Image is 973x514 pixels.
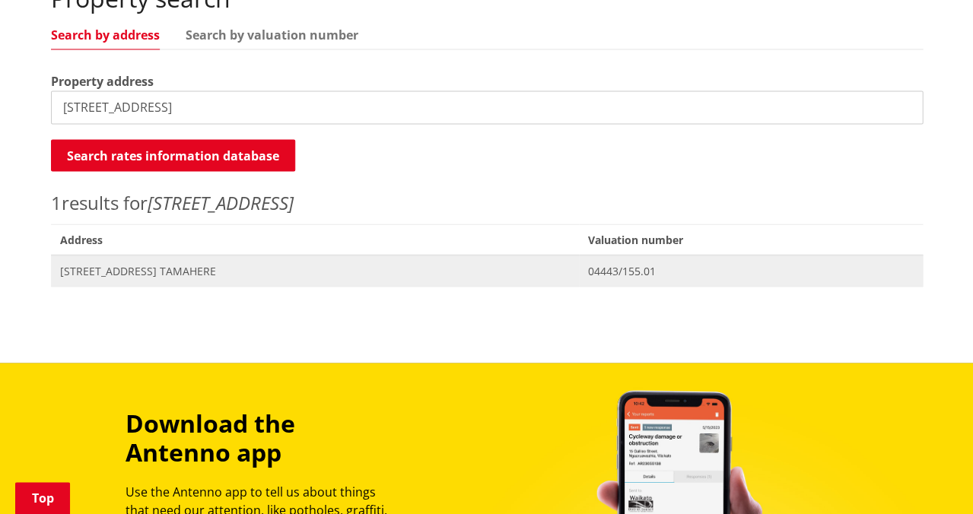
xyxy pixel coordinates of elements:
a: Search by valuation number [186,29,358,41]
a: [STREET_ADDRESS] TAMAHERE 04443/155.01 [51,255,923,286]
span: 04443/155.01 [588,263,914,278]
button: Search rates information database [51,139,295,171]
label: Property address [51,72,154,90]
span: [STREET_ADDRESS] TAMAHERE [60,263,570,278]
a: Top [15,482,70,514]
span: Address [51,224,579,255]
p: results for [51,189,923,216]
h3: Download the Antenno app [126,408,401,467]
a: Search by address [51,29,160,41]
span: 1 [51,189,62,214]
input: e.g. Duke Street NGARUAWAHIA [51,90,923,124]
span: Valuation number [579,224,923,255]
em: [STREET_ADDRESS] [148,189,294,214]
iframe: Messenger Launcher [903,450,958,505]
